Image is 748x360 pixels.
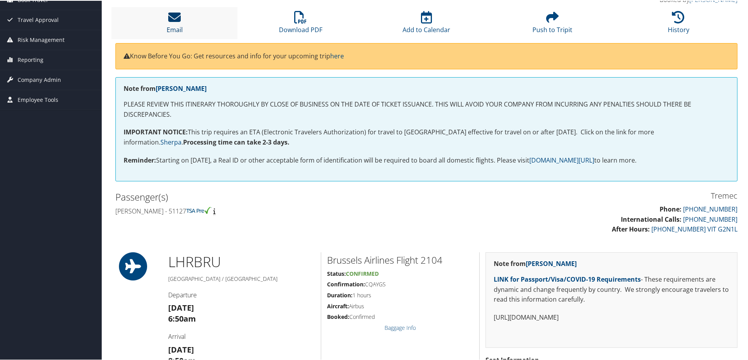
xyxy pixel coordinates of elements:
h5: Airbus [327,302,473,309]
strong: Note from [494,259,577,267]
strong: 6:50am [168,313,196,323]
strong: Phone: [660,204,681,213]
h1: LHR BRU [168,251,315,271]
h3: Tremec [432,190,737,201]
strong: After Hours: [612,224,650,233]
h2: Passenger(s) [115,190,421,203]
strong: Duration: [327,291,352,298]
p: [URL][DOMAIN_NAME] [494,312,729,322]
a: here [330,51,344,60]
strong: Aircraft: [327,302,349,309]
a: Email [167,14,183,33]
span: Travel Approval [18,9,59,29]
p: - These requirements are dynamic and change frequently by country. We strongly encourage traveler... [494,274,729,304]
strong: Confirmation: [327,280,365,287]
strong: Status: [327,269,346,277]
span: Reporting [18,49,43,69]
h5: CQAYGS [327,280,473,288]
h4: [PERSON_NAME] - 51127 [115,206,421,215]
p: This trip requires an ETA (Electronic Travelers Authorization) for travel to [GEOGRAPHIC_DATA] ef... [124,127,729,147]
a: Add to Calendar [403,14,450,33]
img: tsa-precheck.png [186,206,212,213]
a: [PERSON_NAME] [526,259,577,267]
strong: Reminder: [124,155,156,164]
a: Push to Tripit [532,14,572,33]
a: Download PDF [279,14,322,33]
span: Risk Management [18,29,65,49]
a: [DOMAIN_NAME][URL] [529,155,594,164]
h4: Arrival [168,331,315,340]
h2: Brussels Airlines Flight 2104 [327,253,473,266]
strong: International Calls: [621,214,681,223]
strong: [DATE] [168,302,194,312]
p: Know Before You Go: Get resources and info for your upcoming trip [124,51,729,61]
h4: Departure [168,290,315,298]
a: Sherpa [160,137,182,146]
strong: Note from [124,83,207,92]
p: PLEASE REVIEW THIS ITINERARY THOROUGHLY BY CLOSE OF BUSINESS ON THE DATE OF TICKET ISSUANCE. THIS... [124,99,729,119]
span: Company Admin [18,69,61,89]
span: Employee Tools [18,89,58,109]
a: [PERSON_NAME] [156,83,207,92]
h5: 1 hours [327,291,473,298]
h5: Confirmed [327,312,473,320]
a: LINK for Passport/Visa/COVID-19 Requirements [494,274,641,283]
h5: [GEOGRAPHIC_DATA] / [GEOGRAPHIC_DATA] [168,274,315,282]
a: [PHONE_NUMBER] VIT G2N1L [651,224,737,233]
a: Baggage Info [385,323,416,331]
strong: IMPORTANT NOTICE: [124,127,188,136]
a: [PHONE_NUMBER] [683,214,737,223]
a: [PHONE_NUMBER] [683,204,737,213]
a: History [668,14,689,33]
strong: Processing time can take 2-3 days. [183,137,289,146]
span: Confirmed [346,269,379,277]
strong: [DATE] [168,344,194,354]
p: Starting on [DATE], a Real ID or other acceptable form of identification will be required to boar... [124,155,729,165]
strong: Booked: [327,312,349,320]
